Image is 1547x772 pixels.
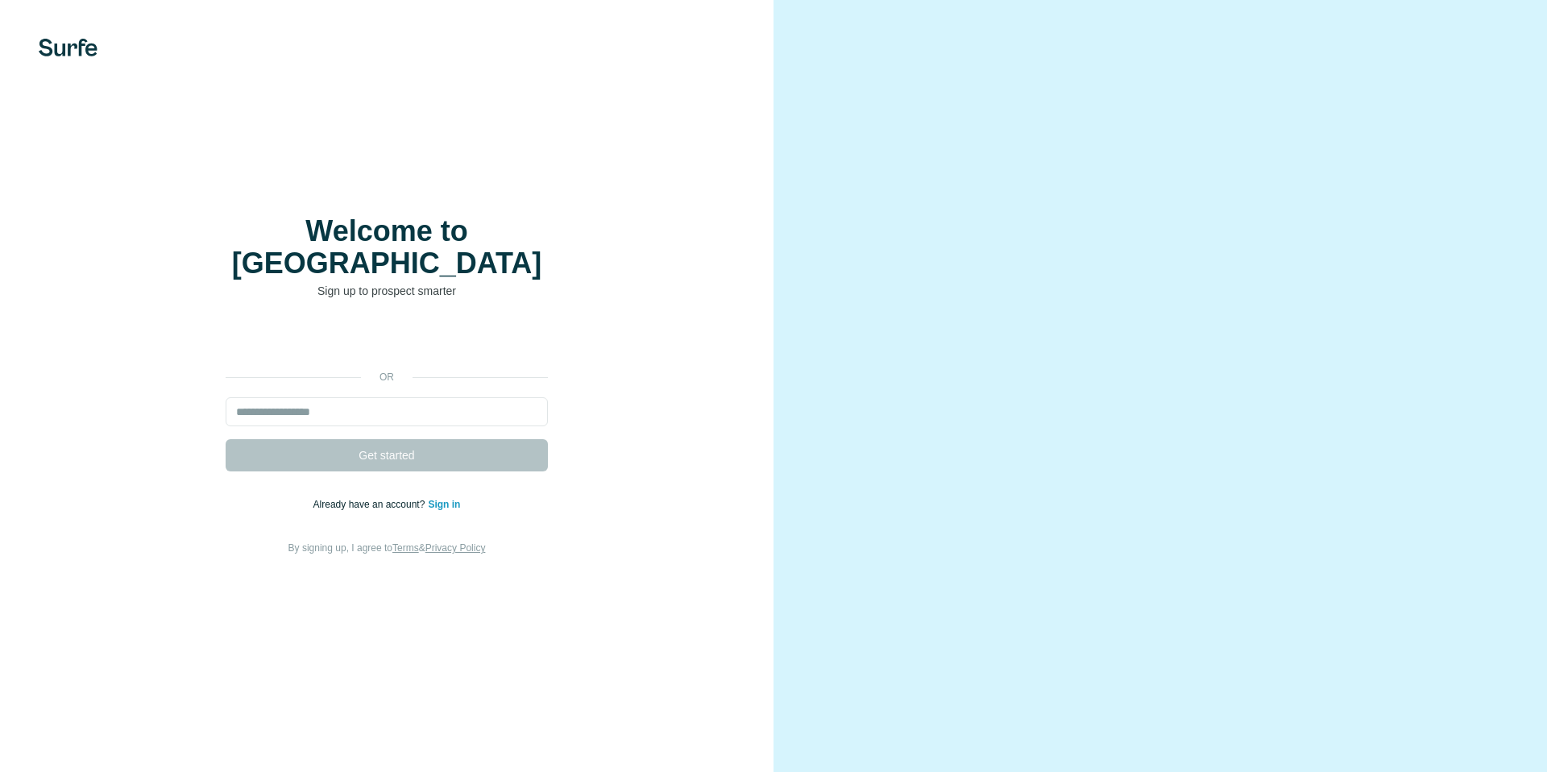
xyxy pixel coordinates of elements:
a: Privacy Policy [425,542,486,554]
a: Terms [392,542,419,554]
p: or [361,370,413,384]
span: By signing up, I agree to & [288,542,486,554]
h1: Welcome to [GEOGRAPHIC_DATA] [226,215,548,280]
iframe: Sign in with Google Button [218,323,556,359]
a: Sign in [428,499,460,510]
span: Already have an account? [313,499,429,510]
p: Sign up to prospect smarter [226,283,548,299]
img: Surfe's logo [39,39,97,56]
